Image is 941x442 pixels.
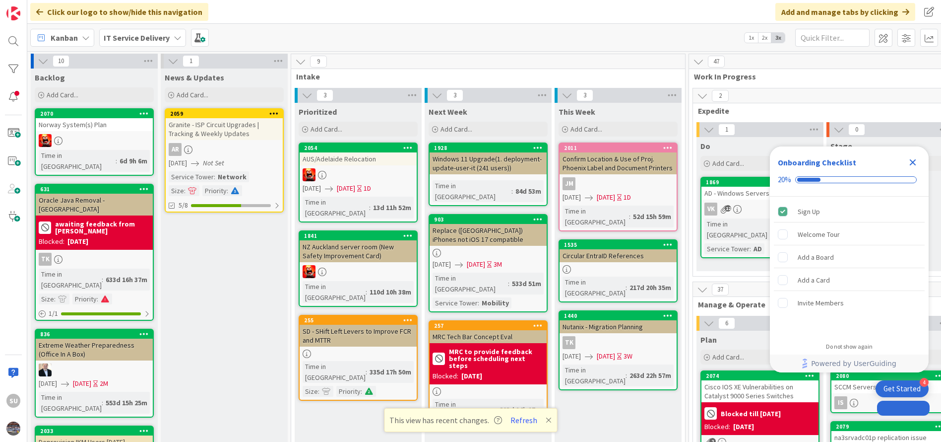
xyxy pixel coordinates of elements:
div: 2059 [170,110,283,117]
div: 2070 [36,109,153,118]
div: TK [39,253,52,266]
div: 3W [624,351,632,362]
div: Size [169,185,184,196]
div: AD - Windows Servers SMB1 disable [701,187,818,200]
span: [DATE] [433,259,451,270]
span: Do [700,141,710,151]
div: Network [215,171,249,182]
div: 1928 [434,145,547,151]
div: HO [36,364,153,376]
div: Confirm Location & Use of Proj. Phoenix Label and Document Printers [560,152,677,174]
span: Add Card... [177,90,208,99]
div: 633d 16h 37m [103,274,150,285]
div: Time in [GEOGRAPHIC_DATA] [563,206,629,227]
span: Add Card... [712,353,744,362]
div: 903 [434,216,547,223]
div: 2074Cisco IOS XE Vulnerabilities on Catalyst 9000 Series Switches [701,371,818,402]
div: JM [563,177,575,190]
div: Extreme Weather Preparedness (Office In A Box) [36,339,153,361]
span: Prioritized [299,107,337,117]
img: avatar [6,422,20,436]
div: Granite - ISP Circuit Upgrades | Tracking & Weekly Updates [166,118,283,140]
div: Footer [770,355,929,372]
span: : [227,185,228,196]
div: Onboarding Checklist [778,156,856,168]
span: 1x [745,33,758,43]
span: 2 [712,90,729,102]
span: 2x [758,33,771,43]
div: 631Oracle Java Removal - [GEOGRAPHIC_DATA] [36,185,153,216]
span: : [750,243,751,254]
span: : [54,294,56,304]
div: Windows 11 Upgrade(1. deployment-update-user-it (241 users)) [430,152,547,174]
span: 47 [708,56,725,68]
div: Time in [GEOGRAPHIC_DATA] [433,399,496,421]
div: Time in [GEOGRAPHIC_DATA] [39,150,116,172]
div: Blocked: [704,422,730,432]
div: 553d 15h 25m [103,397,150,408]
span: 1 / 1 [49,308,58,319]
span: 9 [310,56,327,68]
div: 1440 [564,312,677,319]
div: 1841 [304,232,417,239]
span: [DATE] [39,378,57,389]
div: Time in [GEOGRAPHIC_DATA] [39,269,102,291]
div: Time in [GEOGRAPHIC_DATA] [303,197,369,219]
span: : [102,274,103,285]
span: 37 [712,284,729,295]
img: VN [303,265,315,278]
div: Sign Up [798,206,820,218]
div: Is [834,396,847,409]
div: NZ Auckland server room (New Safety Improvement Card) [300,240,417,262]
div: AUS/Adelaide Relocation [300,152,417,165]
div: 2059 [166,109,283,118]
div: 1869 [706,179,818,186]
span: [DATE] [563,351,581,362]
span: This view has recent changes. [389,414,502,426]
div: 1841 [300,231,417,240]
span: Add Card... [570,125,602,134]
span: : [478,297,479,308]
div: 257 [434,322,547,329]
div: Oracle Java Removal - [GEOGRAPHIC_DATA] [36,194,153,216]
div: Open Get Started checklist, remaining modules: 4 [876,380,929,397]
div: 2011Confirm Location & Use of Proj. Phoenix Label and Document Printers [560,144,677,174]
div: 6d 9h 6m [117,155,150,166]
div: VK [701,203,818,216]
span: 3 [316,89,333,101]
span: 3 [446,89,463,101]
span: : [214,171,215,182]
div: Size [303,386,318,397]
div: Blocked: [39,236,64,247]
img: Visit kanbanzone.com [6,6,20,20]
div: 3M [494,259,502,270]
span: Powered by UserGuiding [811,358,896,369]
div: Priority [336,386,361,397]
div: Time in [GEOGRAPHIC_DATA] [303,281,366,303]
div: 2070 [40,110,153,117]
span: Add Card... [311,125,342,134]
div: VN [36,134,153,147]
b: MRC to provide feedback before scheduling next steps [449,348,544,369]
span: 5/8 [179,200,188,211]
span: [DATE] [467,259,485,270]
span: : [361,386,362,397]
div: Time in [GEOGRAPHIC_DATA] [433,273,508,295]
span: Add Card... [440,125,472,134]
div: Priority [202,185,227,196]
div: Checklist progress: 20% [778,175,921,184]
div: SD - SHift Left Levers to Improve FCR and MTTR [300,325,417,347]
span: [DATE] [169,158,187,168]
div: Sign Up is complete. [774,201,925,222]
span: Backlog [35,73,65,82]
div: Time in [GEOGRAPHIC_DATA] [433,180,511,202]
div: Nutanix - Migration Planning [560,320,677,333]
div: 1535Circular EntraID References [560,240,677,262]
div: 1869AD - Windows Servers SMB1 disable [701,178,818,200]
div: TK [560,336,677,349]
span: 3 [576,89,593,101]
span: Add Card... [47,90,78,99]
div: Welcome Tour is incomplete. [774,223,925,245]
div: SU [6,394,20,408]
button: Refresh [507,414,541,427]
